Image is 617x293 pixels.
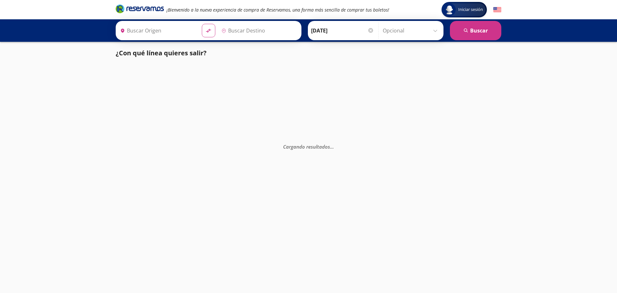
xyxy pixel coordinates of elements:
[116,4,164,15] a: Brand Logo
[116,48,207,58] p: ¿Con qué línea quieres salir?
[333,143,334,150] span: .
[311,23,374,39] input: Elegir Fecha
[219,23,298,39] input: Buscar Destino
[116,4,164,14] i: Brand Logo
[118,23,197,39] input: Buscar Origen
[383,23,440,39] input: Opcional
[166,7,389,13] em: ¡Bienvenido a la nueva experiencia de compra de Reservamos, una forma más sencilla de comprar tus...
[450,21,501,40] button: Buscar
[456,6,486,13] span: Iniciar sesión
[493,6,501,14] button: English
[331,143,333,150] span: .
[283,143,334,150] em: Cargando resultados
[330,143,331,150] span: .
